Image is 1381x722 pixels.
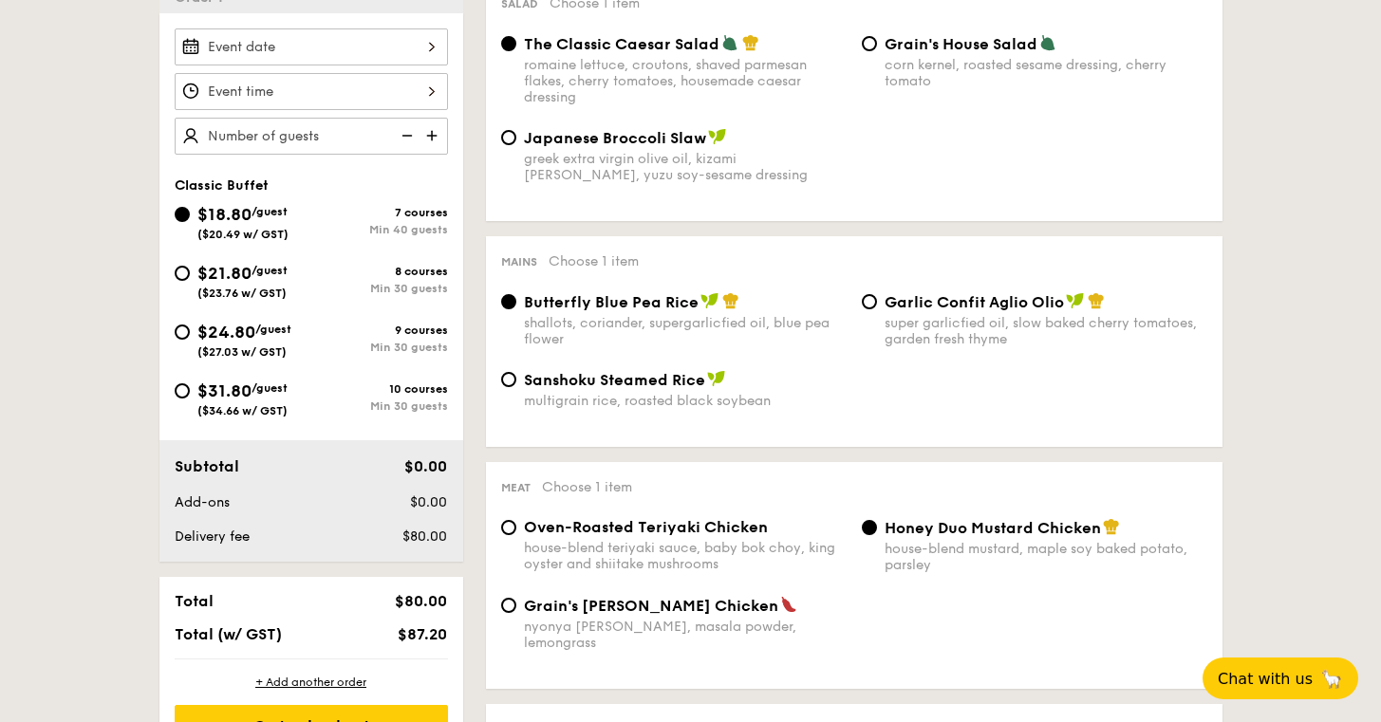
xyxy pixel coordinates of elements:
[175,383,190,398] input: $31.80/guest($34.66 w/ GST)10 coursesMin 30 guests
[885,57,1207,89] div: corn kernel, roasted sesame dressing, cherry tomato
[524,35,719,53] span: The Classic Caesar Salad
[524,518,768,536] span: Oven-Roasted Teriyaki Chicken
[175,592,214,610] span: Total
[197,263,252,284] span: $21.80
[175,73,448,110] input: Event time
[311,223,448,236] div: Min 40 guests
[311,399,448,413] div: Min 30 guests
[722,292,739,309] img: icon-chef-hat.a58ddaea.svg
[311,206,448,219] div: 7 courses
[420,118,448,154] img: icon-add.58712e84.svg
[700,292,719,309] img: icon-vegan.f8ff3823.svg
[549,253,639,269] span: Choose 1 item
[175,266,190,281] input: $21.80/guest($23.76 w/ GST)8 coursesMin 30 guests
[395,592,447,610] span: $80.00
[398,625,447,643] span: $87.20
[175,625,282,643] span: Total (w/ GST)
[524,597,778,615] span: Grain's [PERSON_NAME] Chicken
[524,393,847,409] div: multigrain rice, roasted black soybean
[524,293,699,311] span: Butterfly Blue Pea Rice
[1218,670,1313,688] span: Chat with us
[197,380,252,401] span: $31.80
[175,118,448,155] input: Number of guests
[1088,292,1105,309] img: icon-chef-hat.a58ddaea.svg
[252,381,288,395] span: /guest
[1203,657,1358,699] button: Chat with us🦙
[1039,34,1056,51] img: icon-vegetarian.fe4039eb.svg
[501,520,516,535] input: Oven-Roasted Teriyaki Chickenhouse-blend teriyaki sauce, baby bok choy, king oyster and shiitake ...
[410,494,447,510] span: $0.00
[862,294,877,309] input: Garlic Confit Aglio Oliosuper garlicfied oil, slow baked cherry tomatoes, garden fresh thyme
[175,324,190,340] input: $24.80/guest($27.03 w/ GST)9 coursesMin 30 guests
[252,205,288,218] span: /guest
[542,479,632,495] span: Choose 1 item
[175,494,230,510] span: Add-ons
[501,372,516,387] input: Sanshoku Steamed Ricemultigrain rice, roasted black soybean
[252,264,288,277] span: /guest
[404,457,447,475] span: $0.00
[524,540,847,572] div: house-blend teriyaki sauce, baby bok choy, king oyster and shiitake mushrooms
[524,619,847,651] div: nyonya [PERSON_NAME], masala powder, lemongrass
[391,118,420,154] img: icon-reduce.1d2dbef1.svg
[524,151,847,183] div: greek extra virgin olive oil, kizami [PERSON_NAME], yuzu soy-sesame dressing
[885,315,1207,347] div: super garlicfied oil, slow baked cherry tomatoes, garden fresh thyme
[501,130,516,145] input: Japanese Broccoli Slawgreek extra virgin olive oil, kizami [PERSON_NAME], yuzu soy-sesame dressing
[501,255,537,268] span: Mains
[175,177,269,194] span: Classic Buffet
[197,204,252,225] span: $18.80
[311,341,448,354] div: Min 30 guests
[311,324,448,337] div: 9 courses
[524,57,847,105] div: romaine lettuce, croutons, shaved parmesan flakes, cherry tomatoes, housemade caesar dressing
[524,315,847,347] div: shallots, coriander, supergarlicfied oil, blue pea flower
[197,345,287,359] span: ($27.03 w/ GST)
[1103,518,1120,535] img: icon-chef-hat.a58ddaea.svg
[721,34,738,51] img: icon-vegetarian.fe4039eb.svg
[501,294,516,309] input: Butterfly Blue Pea Riceshallots, coriander, supergarlicfied oil, blue pea flower
[197,228,289,241] span: ($20.49 w/ GST)
[501,598,516,613] input: Grain's [PERSON_NAME] Chickennyonya [PERSON_NAME], masala powder, lemongrass
[780,596,797,613] img: icon-spicy.37a8142b.svg
[885,541,1207,573] div: house-blend mustard, maple soy baked potato, parsley
[524,129,706,147] span: Japanese Broccoli Slaw
[708,128,727,145] img: icon-vegan.f8ff3823.svg
[197,287,287,300] span: ($23.76 w/ GST)
[885,519,1101,537] span: Honey Duo Mustard Chicken
[255,323,291,336] span: /guest
[1066,292,1085,309] img: icon-vegan.f8ff3823.svg
[175,207,190,222] input: $18.80/guest($20.49 w/ GST)7 coursesMin 40 guests
[1320,668,1343,690] span: 🦙
[742,34,759,51] img: icon-chef-hat.a58ddaea.svg
[862,36,877,51] input: Grain's House Saladcorn kernel, roasted sesame dressing, cherry tomato
[885,293,1064,311] span: Garlic Confit Aglio Olio
[175,28,448,65] input: Event date
[501,36,516,51] input: The Classic Caesar Saladromaine lettuce, croutons, shaved parmesan flakes, cherry tomatoes, house...
[311,265,448,278] div: 8 courses
[311,382,448,396] div: 10 courses
[175,457,239,475] span: Subtotal
[175,675,448,690] div: + Add another order
[175,528,250,545] span: Delivery fee
[197,404,288,417] span: ($34.66 w/ GST)
[402,528,447,545] span: $80.00
[501,481,531,494] span: Meat
[197,322,255,342] span: $24.80
[885,35,1037,53] span: Grain's House Salad
[707,370,726,387] img: icon-vegan.f8ff3823.svg
[862,520,877,535] input: Honey Duo Mustard Chickenhouse-blend mustard, maple soy baked potato, parsley
[524,371,705,389] span: Sanshoku Steamed Rice
[311,282,448,295] div: Min 30 guests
